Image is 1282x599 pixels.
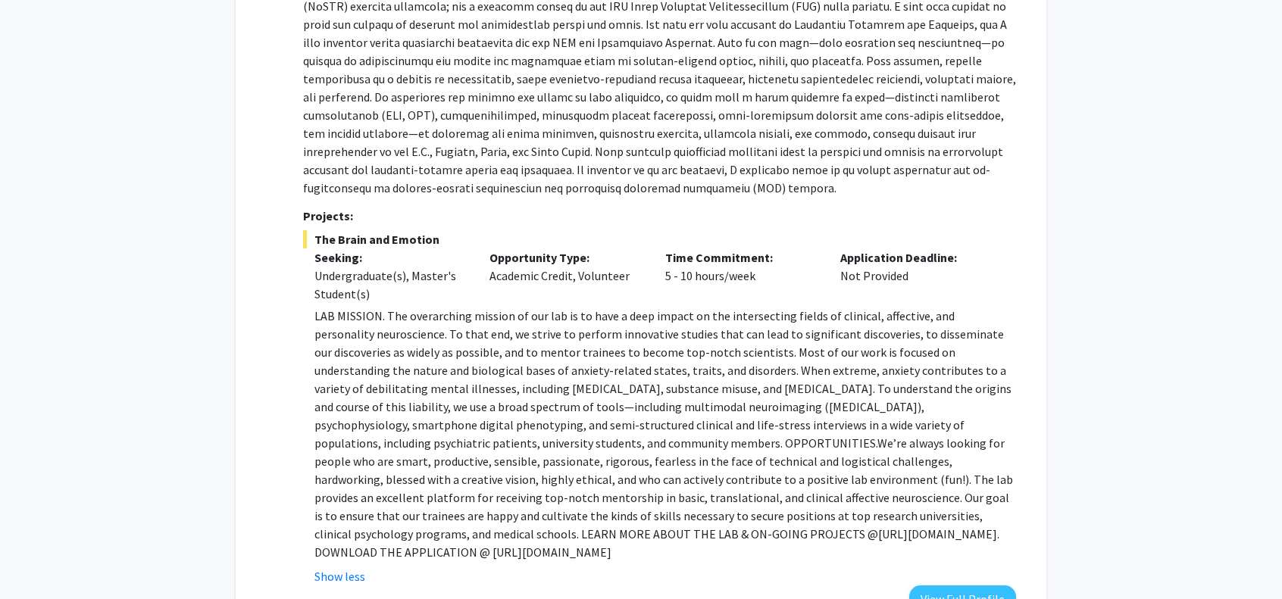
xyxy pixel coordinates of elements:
p: LAB MISSION. The overarching mission of our lab is to have a deep impact on the intersecting fiel... [314,307,1016,561]
span: The Brain and Emotion [303,230,1016,248]
span: We’re always looking for people who are smart, productive, sensible, passionate, rigorous, fearle... [314,435,1013,541]
div: Not Provided [829,248,1005,303]
p: Opportunity Type: [489,248,643,267]
div: 5 - 10 hours/week [654,248,830,303]
button: Show less [314,567,365,585]
div: Academic Credit, Volunteer [478,248,654,303]
iframe: Chat [11,531,64,588]
p: Seeking: [314,248,467,267]
strong: Projects: [303,208,353,223]
p: Application Deadline: [840,248,993,267]
p: Time Commitment: [665,248,818,267]
div: Undergraduate(s), Master's Student(s) [314,267,467,303]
